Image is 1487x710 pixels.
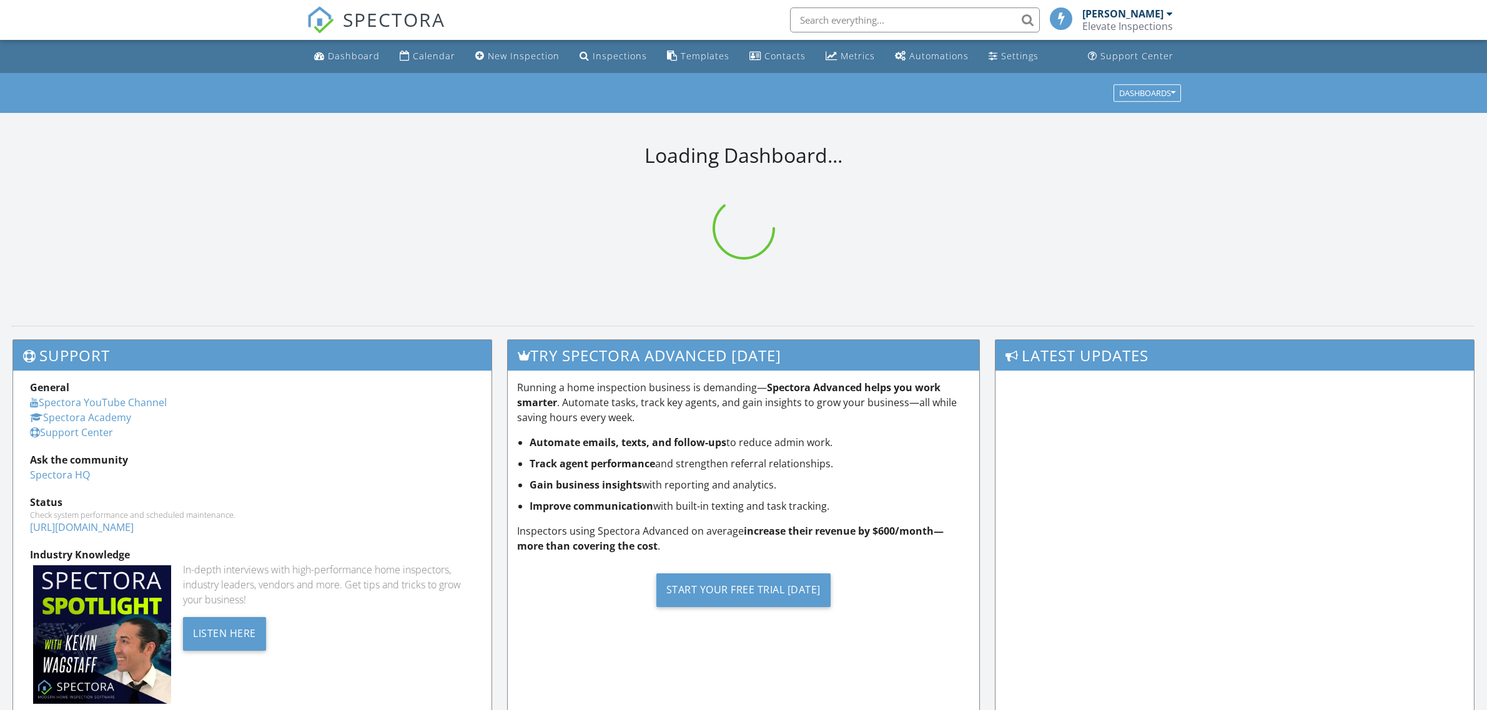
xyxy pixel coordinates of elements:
li: with reporting and analytics. [530,477,969,492]
a: Inspections [575,45,652,68]
div: Settings [1001,50,1039,62]
div: Support Center [1100,50,1173,62]
a: Dashboard [309,45,385,68]
div: Elevate Inspections [1082,20,1173,32]
input: Search everything... [790,7,1040,32]
a: Spectora Academy [30,411,131,424]
div: [PERSON_NAME] [1082,7,1163,20]
a: Start Your Free Trial [DATE] [517,563,969,616]
strong: Spectora Advanced helps you work smarter [517,381,941,409]
div: Inspections [593,50,647,62]
div: Check system performance and scheduled maintenance. [30,510,475,520]
h3: Support [13,340,492,371]
div: In-depth interviews with high-performance home inspectors, industry leaders, vendors and more. Ge... [183,562,475,607]
p: Running a home inspection business is demanding— . Automate tasks, track key agents, and gain ins... [517,380,969,425]
div: Ask the community [30,452,475,467]
p: Inspectors using Spectora Advanced on average . [517,523,969,553]
a: Spectora HQ [30,468,90,482]
div: Automations [909,50,969,62]
a: Templates [662,45,734,68]
a: Contacts [744,45,811,68]
li: and strengthen referral relationships. [530,456,969,471]
div: Status [30,495,475,510]
div: Templates [681,50,729,62]
strong: Improve communication [530,499,653,513]
div: Start Your Free Trial [DATE] [656,573,831,607]
a: Support Center [30,426,113,439]
div: Metrics [841,50,875,62]
a: Metrics [821,45,880,68]
div: Dashboards [1119,89,1175,97]
a: Spectora YouTube Channel [30,396,167,409]
strong: increase their revenue by $600/month—more than covering the cost [517,524,944,553]
a: SPECTORA [307,17,445,43]
button: Dashboards [1114,84,1181,102]
div: Industry Knowledge [30,547,475,562]
strong: Gain business insights [530,478,642,492]
div: New Inspection [488,50,560,62]
img: Spectoraspolightmain [33,565,171,703]
a: New Inspection [470,45,565,68]
div: Contacts [764,50,806,62]
a: Settings [984,45,1044,68]
a: Automations (Basic) [890,45,974,68]
img: The Best Home Inspection Software - Spectora [307,6,334,34]
span: SPECTORA [343,6,445,32]
a: [URL][DOMAIN_NAME] [30,520,134,534]
li: to reduce admin work. [530,435,969,450]
a: Calendar [395,45,460,68]
a: Listen Here [183,626,266,639]
strong: General [30,381,69,394]
div: Dashboard [328,50,380,62]
h3: Latest Updates [995,340,1474,371]
div: Listen Here [183,617,266,651]
h3: Try spectora advanced [DATE] [508,340,979,371]
li: with built-in texting and task tracking. [530,498,969,513]
strong: Track agent performance [530,457,655,470]
a: Support Center [1083,45,1178,68]
strong: Automate emails, texts, and follow-ups [530,435,726,449]
div: Calendar [413,50,455,62]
